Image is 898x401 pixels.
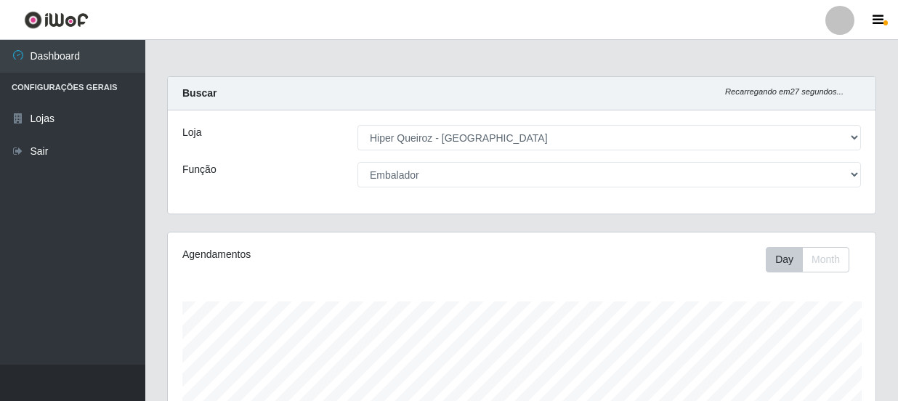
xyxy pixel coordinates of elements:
img: CoreUI Logo [24,11,89,29]
strong: Buscar [182,87,217,99]
div: Toolbar with button groups [766,247,861,272]
div: First group [766,247,849,272]
div: Agendamentos [182,247,453,262]
button: Day [766,247,803,272]
label: Loja [182,125,201,140]
button: Month [802,247,849,272]
i: Recarregando em 27 segundos... [725,87,844,96]
label: Função [182,162,217,177]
